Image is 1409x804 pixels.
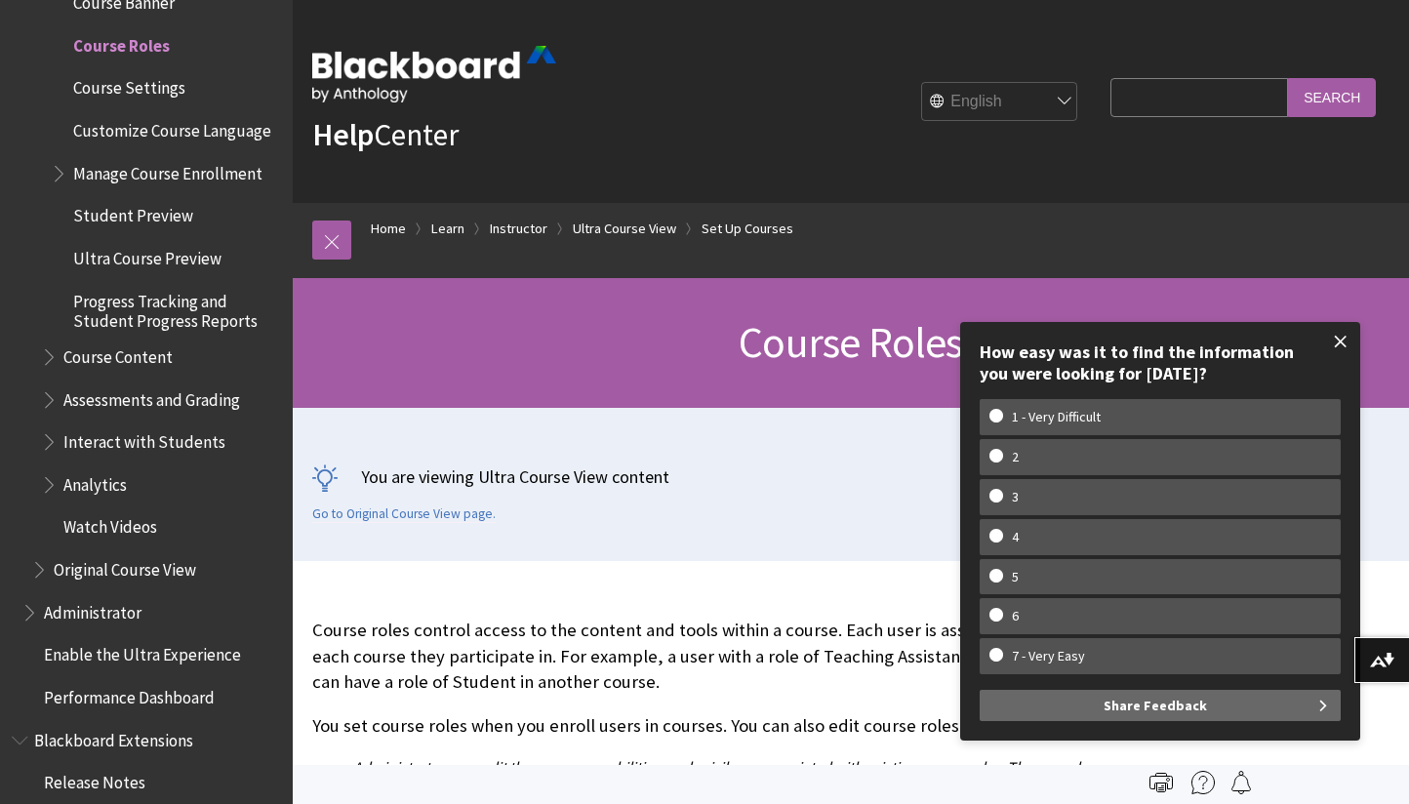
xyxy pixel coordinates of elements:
[980,690,1341,721] button: Share Feedback
[73,157,262,183] span: Manage Course Enrollment
[1104,690,1207,721] span: Share Feedback
[34,724,193,750] span: Blackboard Extensions
[1288,78,1376,116] input: Search
[63,383,240,410] span: Assessments and Grading
[989,409,1123,425] w-span: 1 - Very Difficult
[989,648,1107,664] w-span: 7 - Very Easy
[431,217,464,241] a: Learn
[312,115,459,154] a: HelpCenter
[989,569,1041,585] w-span: 5
[1229,771,1253,794] img: Follow this page
[44,596,141,623] span: Administrator
[63,511,157,538] span: Watch Videos
[54,553,196,580] span: Original Course View
[702,217,793,241] a: Set Up Courses
[573,217,676,241] a: Ultra Course View
[73,114,271,141] span: Customize Course Language
[1149,771,1173,794] img: Print
[312,713,1101,739] p: You set course roles when you enroll users in courses. You can also edit course roles after enrol...
[980,342,1341,383] div: How easy was it to find the information you were looking for [DATE]?
[989,449,1041,465] w-span: 2
[989,489,1041,505] w-span: 3
[44,639,241,665] span: Enable the Ultra Experience
[312,505,496,523] a: Go to Original Course View page.
[922,83,1078,122] select: Site Language Selector
[312,46,556,102] img: Blackboard by Anthology
[63,425,225,452] span: Interact with Students
[63,468,127,495] span: Analytics
[371,217,406,241] a: Home
[989,529,1041,545] w-span: 4
[73,72,185,99] span: Course Settings
[73,29,170,56] span: Course Roles
[73,285,279,331] span: Progress Tracking and Student Progress Reports
[73,242,221,268] span: Ultra Course Preview
[44,767,145,793] span: Release Notes
[1191,771,1215,794] img: More help
[63,341,173,367] span: Course Content
[73,200,193,226] span: Student Preview
[312,618,1101,695] p: Course roles control access to the content and tools within a course. Each user is assigned a rol...
[490,217,547,241] a: Instructor
[312,115,374,154] strong: Help
[312,464,1389,489] p: You are viewing Ultra Course View content
[989,608,1041,624] w-span: 6
[739,315,962,369] span: Course Roles
[44,681,215,707] span: Performance Dashboard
